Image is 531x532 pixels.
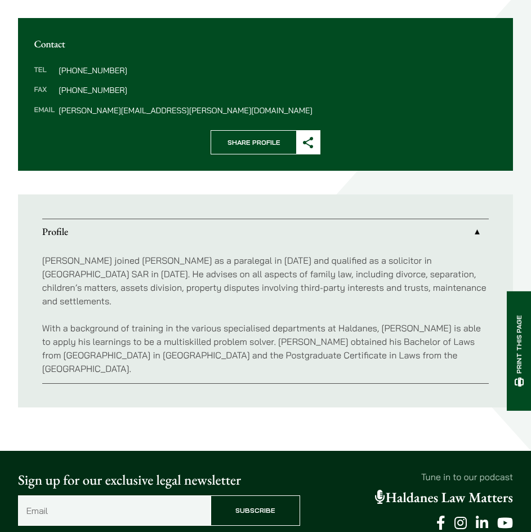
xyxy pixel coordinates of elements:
input: Email [18,495,211,526]
a: Haldanes Law Matters [375,489,513,507]
p: [PERSON_NAME] joined [PERSON_NAME] as a paralegal in [DATE] and qualified as a solicitor in [GEOG... [42,254,489,308]
p: With a background of training in the various specialised departments at Haldanes, [PERSON_NAME] i... [42,321,489,375]
dt: Fax [34,86,55,107]
dt: Tel [34,66,55,87]
p: Tune in to our podcast [316,470,513,484]
p: Sign up for our exclusive legal newsletter [18,470,300,491]
a: Profile [42,219,489,245]
button: Share Profile [211,130,320,154]
dd: [PHONE_NUMBER] [59,86,497,94]
span: Share Profile [211,131,296,154]
dt: Email [34,107,55,114]
h2: Contact [34,38,497,50]
dd: [PERSON_NAME][EMAIL_ADDRESS][PERSON_NAME][DOMAIN_NAME] [59,107,497,114]
input: Subscribe [211,495,300,526]
dd: [PHONE_NUMBER] [59,66,497,74]
div: Profile [42,245,489,383]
